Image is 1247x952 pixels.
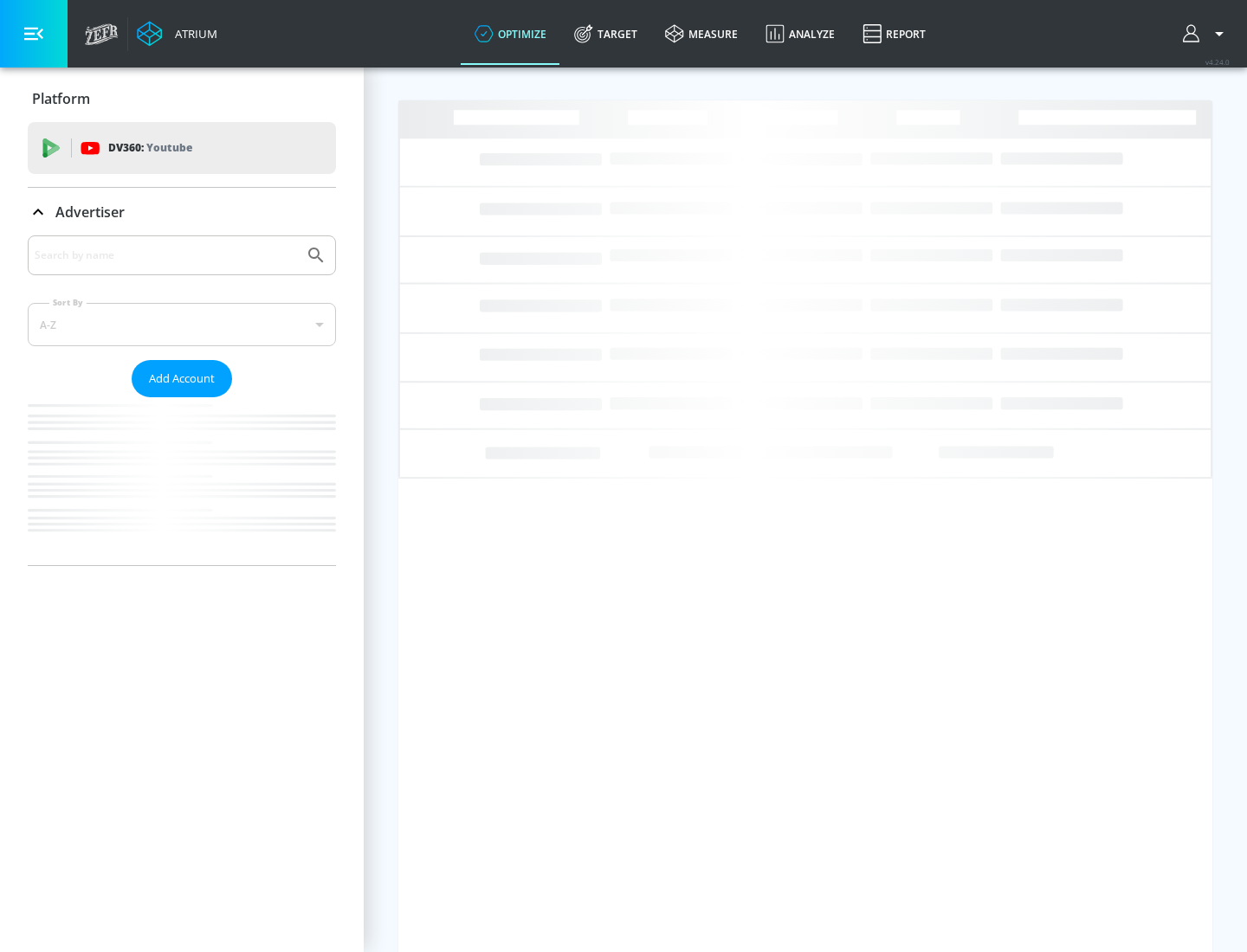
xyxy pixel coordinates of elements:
nav: list of Advertiser [28,397,336,565]
span: v 4.24.0 [1205,57,1230,67]
div: DV360: Youtube [28,122,336,174]
a: Atrium [137,21,217,47]
p: Advertiser [55,203,125,222]
span: Add Account [149,369,215,389]
p: Youtube [146,138,192,157]
input: Search by name [35,244,297,267]
a: Report [849,3,940,65]
a: measure [651,3,752,65]
button: Add Account [132,360,232,397]
label: Sort By [49,297,87,308]
div: A-Z [28,303,336,346]
a: Analyze [752,3,849,65]
p: Platform [32,89,90,108]
div: Advertiser [28,235,336,565]
div: Atrium [168,26,217,42]
a: optimize [461,3,560,65]
div: Advertiser [28,188,336,236]
div: Platform [28,74,336,123]
p: DV360: [108,138,192,158]
a: Target [560,3,651,65]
